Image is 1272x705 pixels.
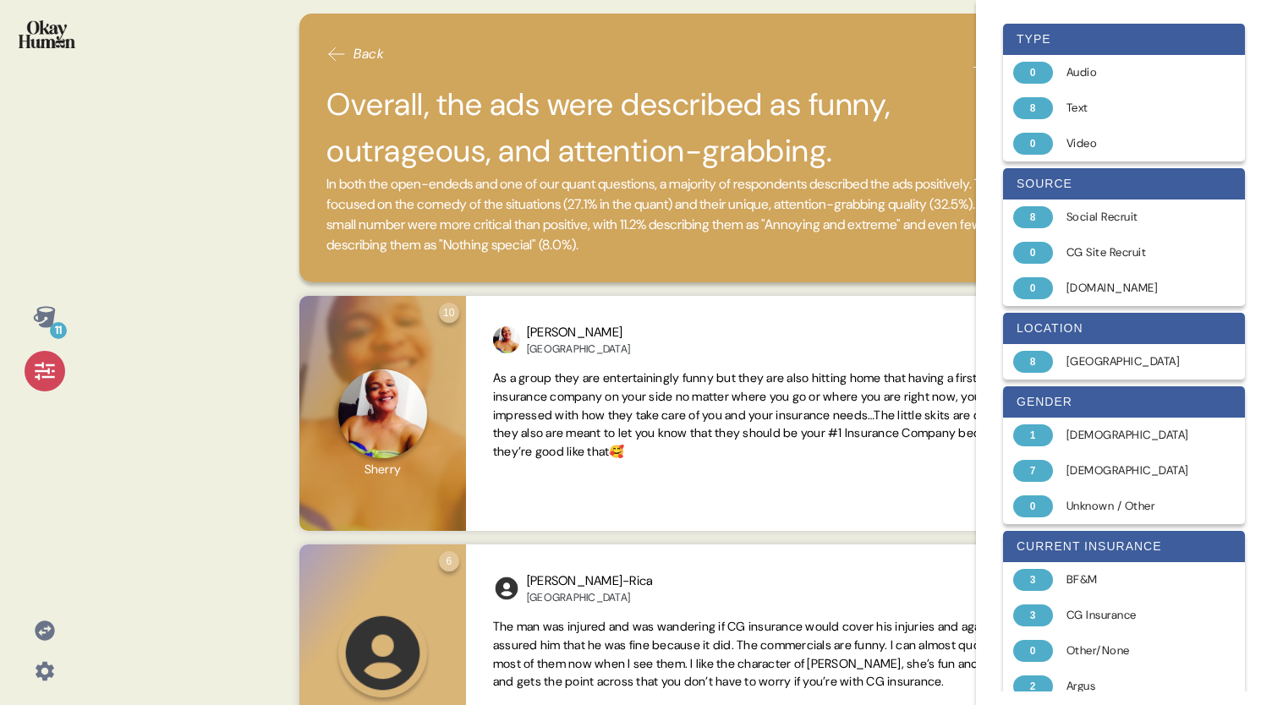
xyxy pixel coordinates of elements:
[1066,64,1201,81] div: Audio
[1066,607,1201,624] div: CG Insurance
[1013,424,1053,446] div: 1
[1066,642,1201,659] div: Other/None
[1013,133,1053,155] div: 0
[50,322,67,339] div: 11
[1013,277,1053,299] div: 0
[1066,678,1201,695] div: Argus
[493,575,520,602] img: l1ibTKarBSWXLOhlfT5LxFP+OttMJpPJZDKZTCbz9PgHEggSPYjZSwEAAAAASUVORK5CYII=
[1066,353,1201,370] div: [GEOGRAPHIC_DATA]
[1003,386,1245,418] div: gender
[1066,135,1201,152] div: Video
[1066,462,1201,479] div: [DEMOGRAPHIC_DATA]
[1066,100,1201,117] div: Text
[493,619,1013,689] span: The man was injured and was wandering if CG insurance would cover his injuries and again she assu...
[1066,427,1201,444] div: [DEMOGRAPHIC_DATA]
[1013,460,1053,482] div: 7
[1013,604,1053,626] div: 3
[1013,569,1053,591] div: 3
[1066,244,1201,261] div: CG Site Recruit
[1013,97,1053,119] div: 8
[1066,571,1201,588] div: BF&M
[493,326,520,353] img: profilepic_9061875277198482.jpg
[19,20,75,48] img: okayhuman.3b1b6348.png
[527,323,630,342] div: [PERSON_NAME]
[1066,280,1201,297] div: [DOMAIN_NAME]
[1013,640,1053,662] div: 0
[1013,242,1053,264] div: 0
[527,591,654,604] div: [GEOGRAPHIC_DATA]
[1013,62,1053,84] div: 0
[1003,313,1245,344] div: location
[354,44,384,64] span: Back
[527,571,654,591] div: [PERSON_NAME]-Rica
[1013,675,1053,697] div: 2
[326,174,1034,255] span: In both the open-endeds and one of our quant questions, a majority of respondents described the a...
[1013,351,1053,373] div: 8
[1003,531,1245,562] div: current insurance
[1066,498,1201,515] div: Unknown / Other
[493,370,1021,459] span: As a group they are entertainingly funny but they are also hitting home that having a first class...
[439,303,459,323] div: 10
[1066,209,1201,226] div: Social Recruit
[439,551,459,571] div: 6
[1003,168,1245,199] div: source
[1003,24,1245,55] div: type
[1013,495,1053,517] div: 0
[326,81,1034,174] h2: Overall, the ads were described as funny, outrageous, and attention-grabbing.
[527,342,630,356] div: [GEOGRAPHIC_DATA]
[1013,206,1053,228] div: 8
